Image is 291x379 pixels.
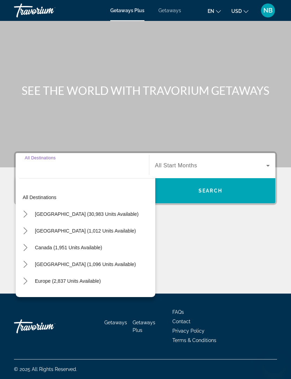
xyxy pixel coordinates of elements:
div: Destination options [16,175,155,297]
span: Europe (2,837 units available) [35,278,101,284]
button: Select destination: Canada (1,951 units available) [31,241,106,254]
button: Select destination: Caribbean & Atlantic Islands (1,096 units available) [31,258,139,271]
span: [GEOGRAPHIC_DATA] (30,983 units available) [35,211,139,217]
a: Travorium [14,1,84,20]
button: Select destination: Europe (2,837 units available) [31,275,104,287]
a: Getaways [104,320,127,325]
button: Toggle Australia (199 units available) submenu [19,292,31,304]
button: Toggle United States (30,983 units available) submenu [19,208,31,220]
a: Getaways Plus [110,8,144,13]
a: FAQs [172,309,184,315]
span: © 2025 All Rights Reserved. [14,366,77,372]
button: Select destination: Australia (199 units available) [31,291,104,304]
button: Toggle Mexico (1,012 units available) submenu [19,225,31,237]
span: [GEOGRAPHIC_DATA] (1,012 units available) [35,228,136,234]
button: Change language [208,6,221,16]
span: All Destinations [25,156,56,160]
span: Canada (1,951 units available) [35,245,102,250]
span: Search [199,188,222,194]
span: [GEOGRAPHIC_DATA] (1,096 units available) [35,261,136,267]
a: Privacy Policy [172,328,204,334]
span: NB [263,7,273,14]
a: Getaways [158,8,181,13]
button: Toggle Caribbean & Atlantic Islands (1,096 units available) submenu [19,258,31,271]
button: Search [145,178,275,203]
button: Toggle Canada (1,951 units available) submenu [19,242,31,254]
button: Toggle Europe (2,837 units available) submenu [19,275,31,287]
button: User Menu [259,3,277,18]
a: Getaways Plus [133,320,155,333]
h1: SEE THE WORLD WITH TRAVORIUM GETAWAYS [15,84,276,98]
button: Select destination: United States (30,983 units available) [31,208,142,220]
span: en [208,8,214,14]
button: Select destination: Mexico (1,012 units available) [31,225,139,237]
span: USD [231,8,242,14]
span: All Start Months [155,162,197,168]
a: Terms & Conditions [172,338,216,343]
div: Search widget [16,153,275,203]
input: Select destination [25,162,140,170]
a: Contact [172,319,191,324]
button: Select destination: All destinations [19,191,155,204]
span: All destinations [23,195,57,200]
iframe: Button to launch messaging window [263,351,285,373]
button: Change currency [231,6,248,16]
a: Go Home [14,316,84,337]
